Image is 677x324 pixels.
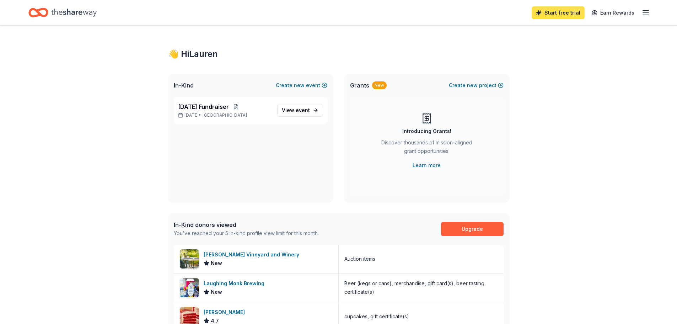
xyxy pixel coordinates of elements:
[350,81,369,90] span: Grants
[344,255,375,263] div: Auction items
[178,102,229,111] span: [DATE] Fundraiser
[28,4,97,21] a: Home
[174,229,319,238] div: You've reached your 5 in-kind profile view limit for this month.
[180,278,199,297] img: Image for Laughing Monk Brewing
[294,81,305,90] span: new
[204,250,302,259] div: [PERSON_NAME] Vineyard and Winery
[277,104,323,117] a: View event
[378,138,475,158] div: Discover thousands of mission-aligned grant opportunities.
[211,259,222,267] span: New
[168,48,509,60] div: 👋 Hi Lauren
[180,249,199,269] img: Image for Honig Vineyard and Winery
[174,221,319,229] div: In-Kind donors viewed
[211,288,222,296] span: New
[282,106,310,115] span: View
[296,107,310,113] span: event
[449,81,504,90] button: Createnewproject
[344,312,409,321] div: cupcakes, gift certificate(s)
[413,161,441,170] a: Learn more
[402,127,451,136] div: Introducing Grants!
[467,81,478,90] span: new
[178,112,272,118] p: [DATE] •
[532,6,585,19] a: Start free trial
[174,81,194,90] span: In-Kind
[204,308,248,317] div: [PERSON_NAME]
[204,279,267,288] div: Laughing Monk Brewing
[441,222,504,236] a: Upgrade
[276,81,327,90] button: Createnewevent
[203,112,247,118] span: [GEOGRAPHIC_DATA]
[587,6,639,19] a: Earn Rewards
[344,279,498,296] div: Beer (kegs or cans), merchandise, gift card(s), beer tasting certificate(s)
[372,81,387,89] div: New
